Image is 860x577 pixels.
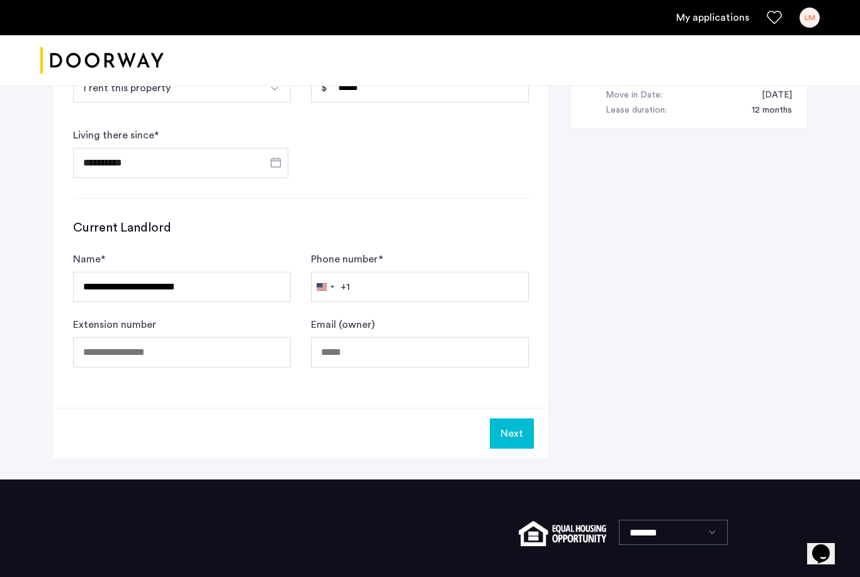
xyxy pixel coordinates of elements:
select: Language select [619,520,728,545]
a: Cazamio logo [40,37,164,84]
div: 12 months [739,103,792,118]
div: 10/01/2025 [749,88,792,103]
button: Select option [261,72,291,103]
img: arrow [269,84,280,94]
iframe: chat widget [807,527,847,564]
img: logo [40,37,164,84]
a: Favorites [767,10,782,25]
div: Lease duration: [606,103,667,118]
button: Open calendar [268,155,283,170]
a: My application [676,10,749,25]
h3: Current Landlord [73,219,529,237]
label: Living there since * [73,128,159,143]
div: Move in Date: [606,88,662,103]
div: LM [800,8,820,28]
button: Next [490,418,534,449]
label: Email (owner) [311,317,375,332]
button: Select option [73,72,261,103]
img: equal-housing.png [519,521,606,546]
label: Name * [73,252,105,267]
button: Selected country [312,272,350,301]
label: Extension number [73,317,156,332]
label: Phone number * [311,252,383,267]
div: +1 [341,279,350,294]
